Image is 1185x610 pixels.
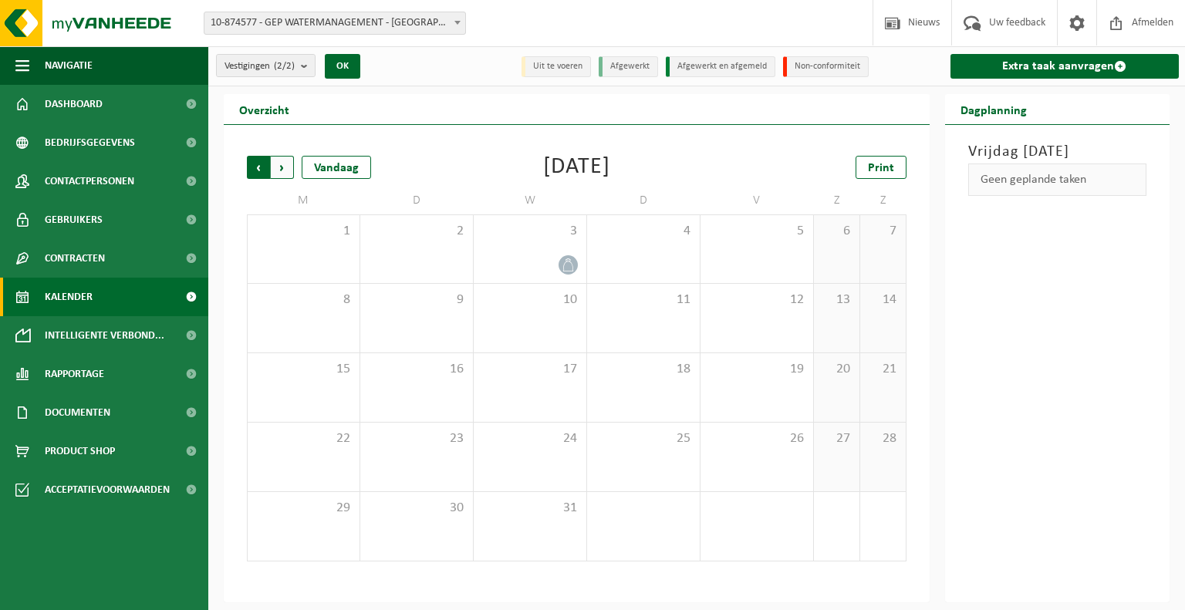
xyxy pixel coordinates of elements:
[481,223,579,240] span: 3
[708,223,805,240] span: 5
[856,156,906,179] a: Print
[595,430,692,447] span: 25
[595,361,692,378] span: 18
[247,187,360,214] td: M
[302,156,371,179] div: Vandaag
[255,292,352,308] span: 8
[481,500,579,517] span: 31
[45,470,170,509] span: Acceptatievoorwaarden
[481,292,579,308] span: 10
[204,12,465,34] span: 10-874577 - GEP WATERMANAGEMENT - HARELBEKE
[814,187,860,214] td: Z
[783,56,869,77] li: Non-conformiteit
[708,361,805,378] span: 19
[45,278,93,316] span: Kalender
[945,94,1042,124] h2: Dagplanning
[271,156,294,179] span: Volgende
[45,316,164,355] span: Intelligente verbond...
[522,56,591,77] li: Uit te voeren
[255,361,352,378] span: 15
[368,430,465,447] span: 23
[255,500,352,517] span: 29
[968,140,1147,163] h3: Vrijdag [DATE]
[822,361,852,378] span: 20
[45,201,103,239] span: Gebruikers
[481,361,579,378] span: 17
[368,361,465,378] span: 16
[543,156,610,179] div: [DATE]
[274,61,295,71] count: (2/2)
[868,162,894,174] span: Print
[368,223,465,240] span: 2
[595,223,692,240] span: 4
[45,123,135,162] span: Bedrijfsgegevens
[868,430,898,447] span: 28
[474,187,587,214] td: W
[255,223,352,240] span: 1
[950,54,1180,79] a: Extra taak aanvragen
[360,187,474,214] td: D
[595,292,692,308] span: 11
[822,292,852,308] span: 13
[247,156,270,179] span: Vorige
[255,430,352,447] span: 22
[587,187,701,214] td: D
[45,393,110,432] span: Documenten
[868,292,898,308] span: 14
[822,223,852,240] span: 6
[708,430,805,447] span: 26
[45,46,93,85] span: Navigatie
[368,292,465,308] span: 9
[868,361,898,378] span: 21
[868,223,898,240] span: 7
[45,162,134,201] span: Contactpersonen
[45,355,104,393] span: Rapportage
[45,432,115,470] span: Product Shop
[368,500,465,517] span: 30
[216,54,316,77] button: Vestigingen(2/2)
[481,430,579,447] span: 24
[599,56,658,77] li: Afgewerkt
[968,163,1147,196] div: Geen geplande taken
[45,85,103,123] span: Dashboard
[325,54,360,79] button: OK
[708,292,805,308] span: 12
[204,12,466,35] span: 10-874577 - GEP WATERMANAGEMENT - HARELBEKE
[822,430,852,447] span: 27
[860,187,906,214] td: Z
[701,187,814,214] td: V
[224,94,305,124] h2: Overzicht
[225,55,295,78] span: Vestigingen
[45,239,105,278] span: Contracten
[666,56,775,77] li: Afgewerkt en afgemeld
